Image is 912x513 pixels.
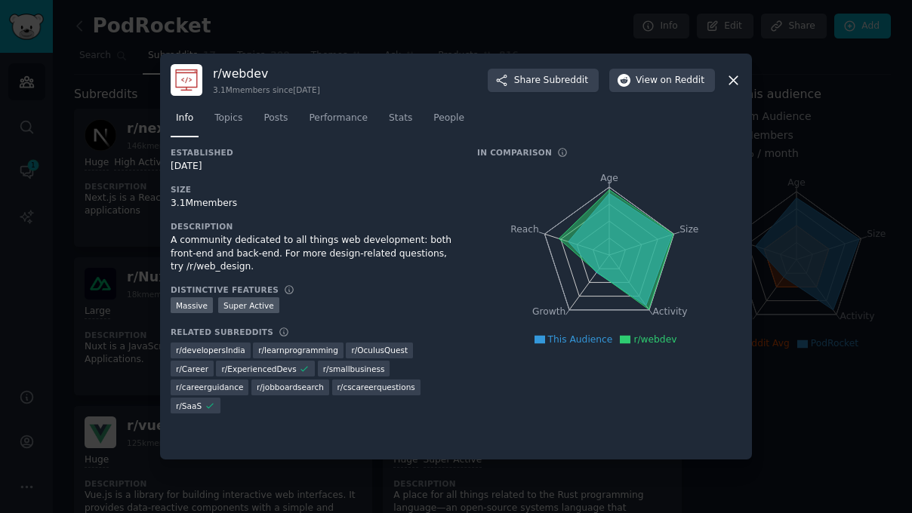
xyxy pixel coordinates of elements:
a: Topics [209,106,248,137]
span: r/ developersIndia [176,345,245,355]
h3: Related Subreddits [171,327,273,337]
div: [DATE] [171,160,456,174]
span: r/ Career [176,364,208,374]
span: People [433,112,464,125]
a: People [428,106,470,137]
div: A community dedicated to all things web development: both front-end and back-end. For more design... [171,234,456,274]
tspan: Age [600,173,618,183]
span: r/ OculusQuest [351,345,408,355]
a: Info [171,106,199,137]
a: Posts [258,106,293,137]
span: Performance [309,112,368,125]
h3: Size [171,184,456,195]
h3: In Comparison [477,147,552,158]
img: webdev [171,64,202,96]
span: r/ learnprogramming [258,345,338,355]
h3: Distinctive Features [171,284,279,295]
span: Topics [214,112,242,125]
span: Subreddit [544,74,588,88]
div: Super Active [218,297,279,313]
span: View [636,74,704,88]
h3: Established [171,147,456,158]
div: Massive [171,297,213,313]
span: on Reddit [661,74,704,88]
span: Share [514,74,588,88]
tspan: Reach [510,224,539,235]
span: r/ ExperiencedDevs [221,364,296,374]
span: r/webdev [633,334,676,345]
span: This Audience [548,334,613,345]
h3: Description [171,221,456,232]
tspan: Size [679,224,698,235]
a: Stats [384,106,417,137]
a: Performance [303,106,373,137]
span: r/ careerguidance [176,382,243,392]
span: Stats [389,112,412,125]
span: r/ cscareerquestions [337,382,415,392]
h3: r/ webdev [213,66,320,81]
div: 3.1M members [171,197,456,210]
span: Info [176,112,193,125]
span: r/ smallbusiness [323,364,385,374]
tspan: Growth [532,307,565,318]
span: r/ SaaS [176,401,202,411]
span: r/ jobboardsearch [257,382,324,392]
button: ShareSubreddit [488,69,599,93]
button: Viewon Reddit [609,69,715,93]
span: Posts [263,112,288,125]
div: 3.1M members since [DATE] [213,84,320,95]
tspan: Activity [653,307,688,318]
